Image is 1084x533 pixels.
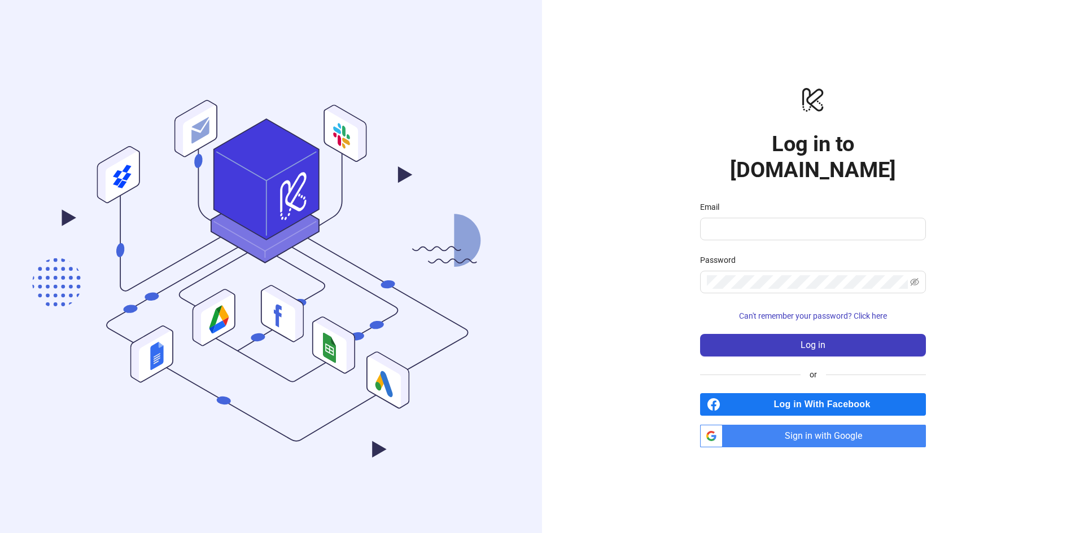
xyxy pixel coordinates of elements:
[707,222,917,236] input: Email
[700,131,926,183] h1: Log in to [DOMAIN_NAME]
[801,368,826,381] span: or
[700,334,926,356] button: Log in
[700,393,926,416] a: Log in With Facebook
[727,425,926,447] span: Sign in with Google
[700,311,926,320] a: Can't remember your password? Click here
[707,275,908,289] input: Password
[739,311,887,320] span: Can't remember your password? Click here
[700,254,743,266] label: Password
[910,277,919,287] span: eye-invisible
[725,393,926,416] span: Log in With Facebook
[801,340,825,350] span: Log in
[700,201,727,213] label: Email
[700,425,926,447] a: Sign in with Google
[700,307,926,325] button: Can't remember your password? Click here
